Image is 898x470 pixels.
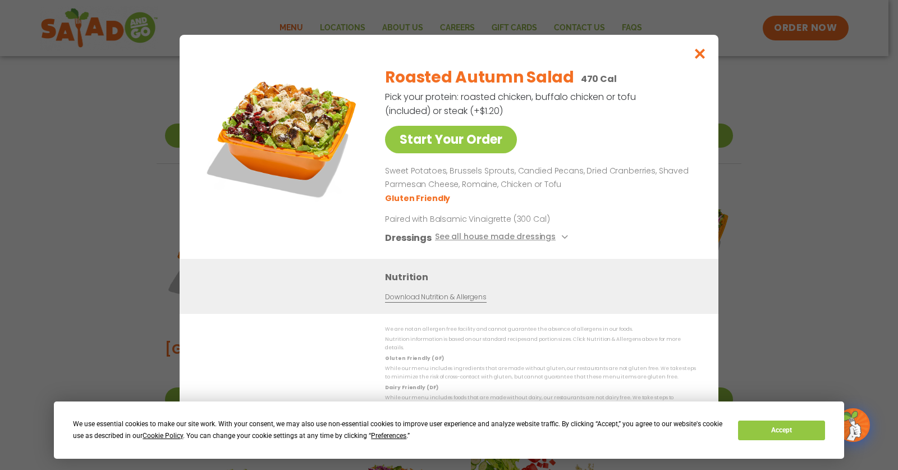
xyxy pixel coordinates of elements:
p: Pick your protein: roasted chicken, buffalo chicken or tofu (included) or steak (+$1.20) [385,90,638,118]
strong: Dairy Friendly (DF) [385,384,438,391]
p: We are not an allergen free facility and cannot guarantee the absence of allergens in our foods. [385,325,696,334]
div: We use essential cookies to make our site work. With your consent, we may also use non-essential ... [73,418,725,442]
p: While our menu includes ingredients that are made without gluten, our restaurants are not gluten ... [385,364,696,382]
button: Accept [738,421,824,440]
img: Featured product photo for Roasted Autumn Salad [205,57,362,215]
div: Cookie Consent Prompt [54,401,844,459]
a: Start Your Order [385,126,517,153]
h3: Dressings [385,231,432,245]
p: While our menu includes foods that are made without dairy, our restaurants are not dairy free. We... [385,394,696,411]
h3: Nutrition [385,270,702,284]
button: Close modal [682,35,718,72]
span: Preferences [371,432,406,440]
a: Download Nutrition & Allergens [385,292,486,303]
button: See all house made dressings [435,231,571,245]
p: 470 Cal [581,72,617,86]
strong: Gluten Friendly (GF) [385,355,443,362]
h2: Roasted Autumn Salad [385,66,574,89]
span: Cookie Policy [143,432,183,440]
p: Nutrition information is based on our standard recipes and portion sizes. Click Nutrition & Aller... [385,335,696,353]
p: Paired with Balsamic Vinaigrette (300 Cal) [385,213,593,225]
p: Sweet Potatoes, Brussels Sprouts, Candied Pecans, Dried Cranberries, Shaved Parmesan Cheese, Roma... [385,165,691,191]
img: wpChatIcon [837,409,869,441]
li: Gluten Friendly [385,193,452,204]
